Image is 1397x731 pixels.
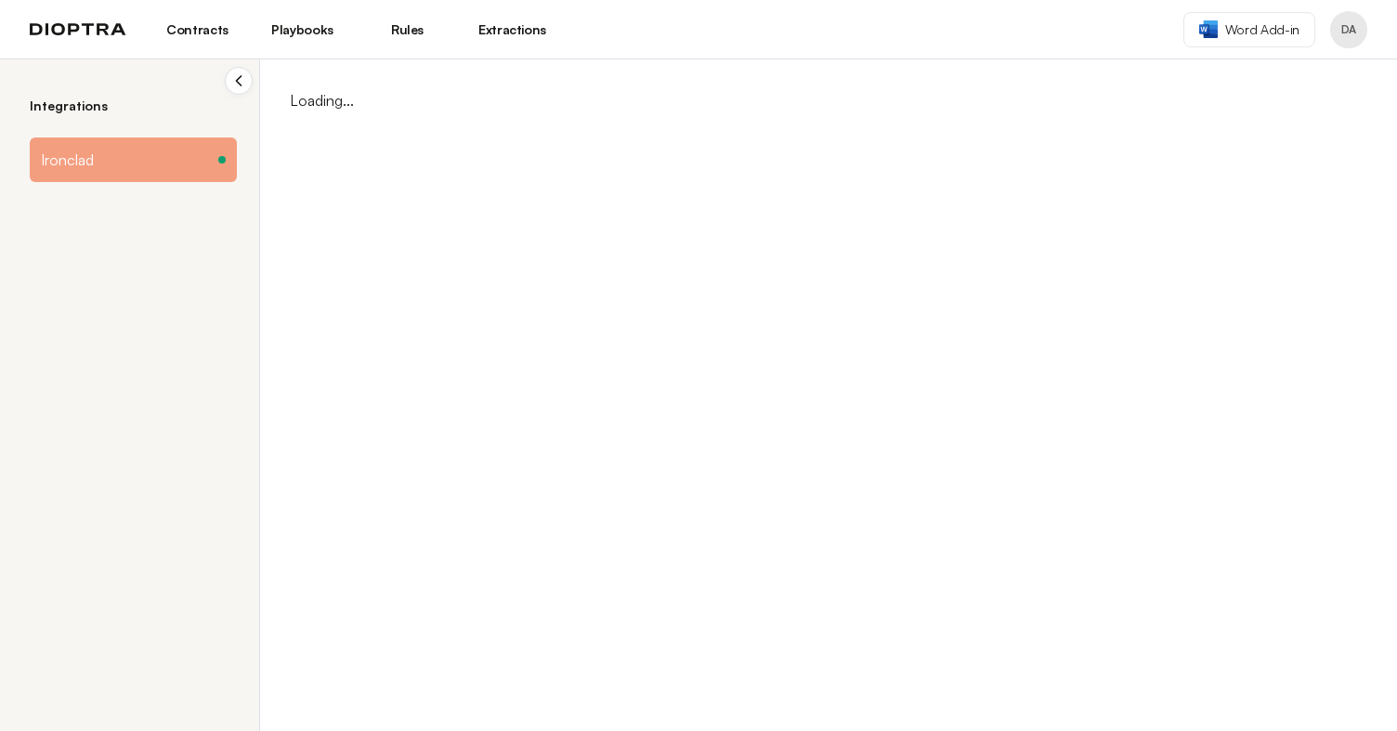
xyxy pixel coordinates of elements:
button: Collapse sidebar [225,67,253,95]
img: word [1199,20,1218,38]
div: Loading... [260,59,1397,141]
span: Ironclad [41,149,94,171]
button: Profile menu [1330,11,1367,48]
h2: Integrations [30,97,237,115]
img: logo [30,23,126,36]
a: Contracts [156,14,239,46]
a: Word Add-in [1183,12,1315,47]
a: Playbooks [261,14,344,46]
a: Extractions [471,14,554,46]
span: Word Add-in [1225,20,1299,39]
a: Rules [366,14,449,46]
